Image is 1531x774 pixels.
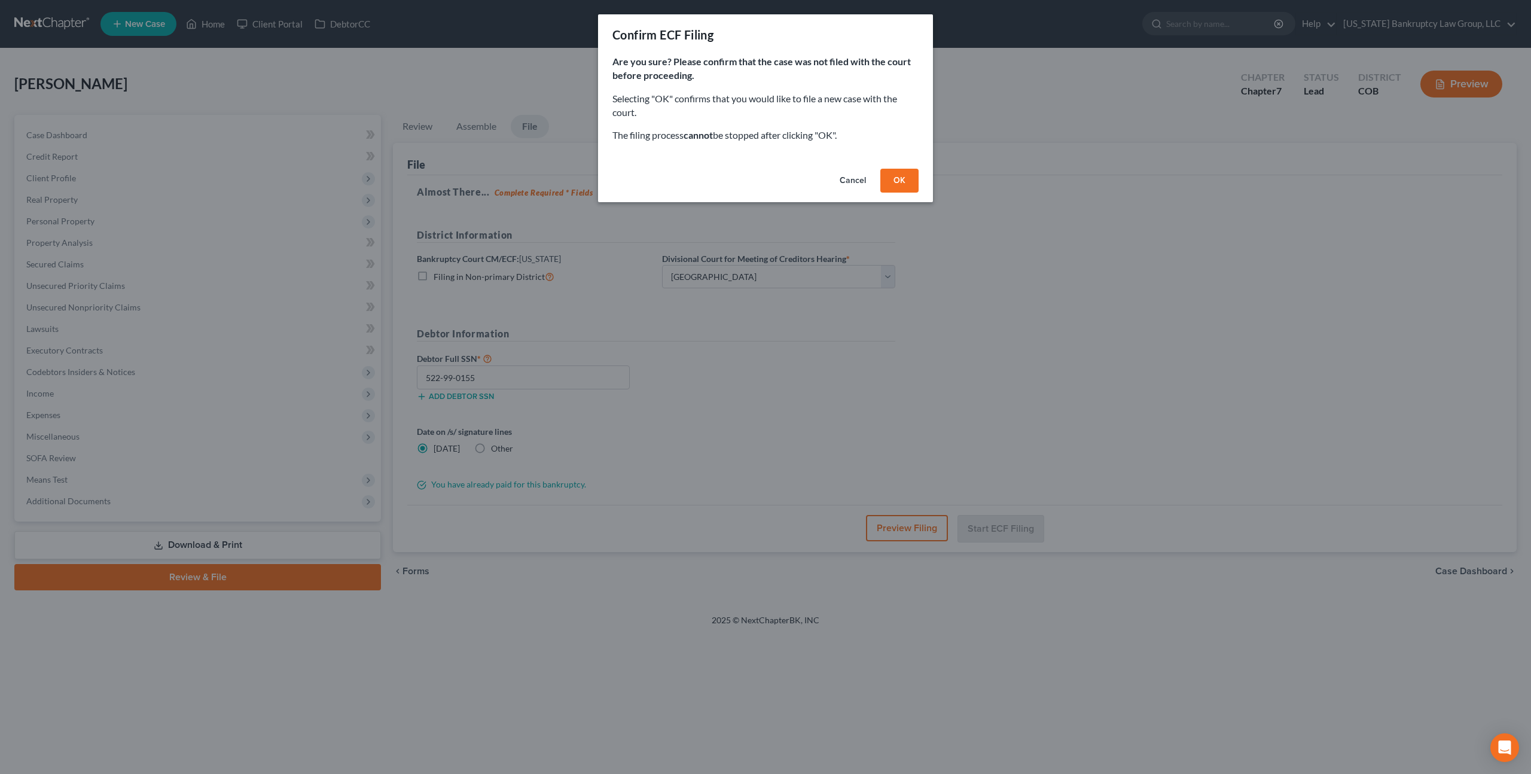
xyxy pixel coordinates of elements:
button: Cancel [830,169,876,193]
p: Selecting "OK" confirms that you would like to file a new case with the court. [612,92,919,120]
button: OK [880,169,919,193]
strong: cannot [684,129,713,141]
p: The filing process be stopped after clicking "OK". [612,129,919,142]
strong: Are you sure? Please confirm that the case was not filed with the court before proceeding. [612,56,911,81]
div: Confirm ECF Filing [612,26,713,43]
div: Open Intercom Messenger [1490,733,1519,762]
